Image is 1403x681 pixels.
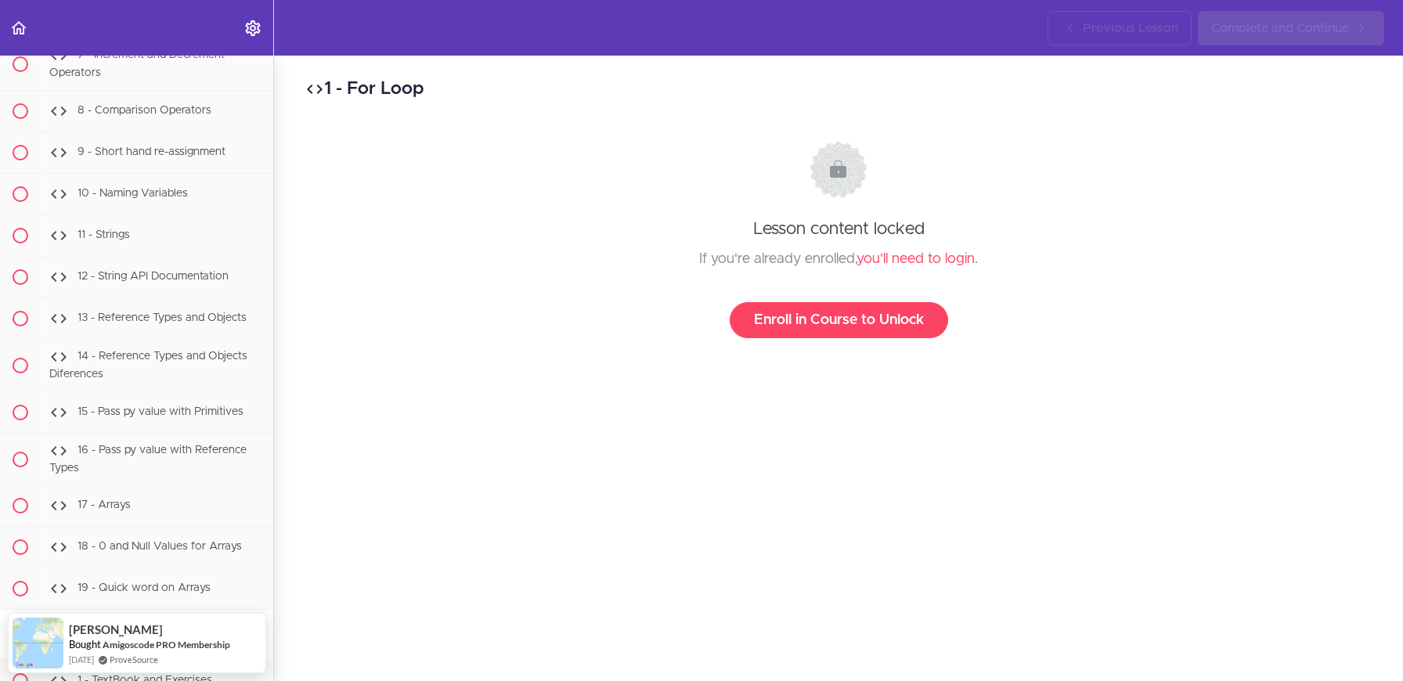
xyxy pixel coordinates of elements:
[730,302,948,338] a: Enroll in Course to Unlock
[305,76,1372,103] h2: 1 - For Loop
[103,639,230,650] a: Amigoscode PRO Membership
[69,653,94,666] span: [DATE]
[49,351,247,380] span: 14 - Reference Types and Objects Diferences
[78,188,188,199] span: 10 - Naming Variables
[78,406,243,417] span: 15 - Pass py value with Primitives
[78,312,247,323] span: 13 - Reference Types and Objects
[78,146,225,157] span: 9 - Short hand re-assignment
[78,105,211,116] span: 8 - Comparison Operators
[857,252,975,266] a: you'll need to login
[78,583,211,594] span: 19 - Quick word on Arrays
[320,247,1357,271] div: If you're already enrolled, .
[69,623,163,636] span: [PERSON_NAME]
[78,271,229,282] span: 12 - String API Documentation
[243,19,262,38] svg: Settings Menu
[78,542,242,553] span: 18 - 0 and Null Values for Arrays
[110,653,158,666] a: ProveSource
[1083,19,1178,38] span: Previous Lesson
[13,618,63,668] img: provesource social proof notification image
[78,500,131,511] span: 17 - Arrays
[1198,11,1384,45] a: Complete and Continue
[69,638,101,650] span: Bought
[9,19,28,38] svg: Back to course curriculum
[320,141,1357,338] div: Lesson content locked
[49,445,247,474] span: 16 - Pass py value with Reference Types
[1211,19,1349,38] span: Complete and Continue
[78,229,130,240] span: 11 - Strings
[1048,11,1192,45] a: Previous Lesson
